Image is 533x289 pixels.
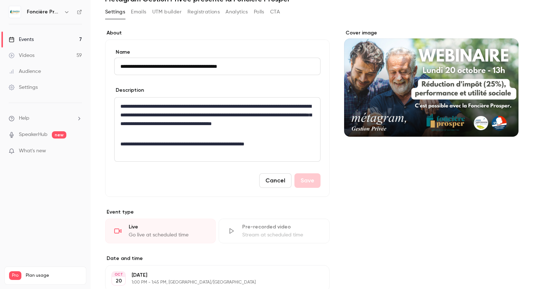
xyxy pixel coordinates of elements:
button: UTM builder [152,6,182,18]
div: LiveGo live at scheduled time [105,219,216,243]
div: Audience [9,68,41,75]
section: description [114,97,321,162]
span: new [52,131,66,139]
h6: Foncière Prosper [27,8,61,16]
img: Foncière Prosper [9,6,21,18]
p: 1:00 PM - 1:45 PM, [GEOGRAPHIC_DATA]/[GEOGRAPHIC_DATA] [132,280,291,285]
p: Event type [105,209,330,216]
iframe: Noticeable Trigger [73,148,82,154]
a: SpeakerHub [19,131,47,139]
div: OCT [112,272,125,277]
button: Emails [131,6,146,18]
li: help-dropdown-opener [9,115,82,122]
button: Cancel [259,173,292,188]
div: Pre-recorded videoStream at scheduled time [219,219,329,243]
div: Events [9,36,34,43]
p: [DATE] [132,272,291,279]
div: Go live at scheduled time [129,231,207,239]
button: Analytics [226,6,248,18]
div: Live [129,223,207,231]
section: Cover image [344,29,518,137]
p: 20 [116,277,122,285]
button: CTA [270,6,280,18]
span: Pro [9,271,21,280]
div: Stream at scheduled time [242,231,320,239]
label: Name [114,49,321,56]
label: Cover image [344,29,518,37]
button: Settings [105,6,125,18]
div: Pre-recorded video [242,223,320,231]
span: What's new [19,147,46,155]
span: Help [19,115,29,122]
div: editor [115,98,320,161]
label: Date and time [105,255,330,262]
button: Registrations [187,6,220,18]
button: Polls [254,6,264,18]
div: Settings [9,84,38,91]
div: Videos [9,52,34,59]
label: Description [114,87,144,94]
label: About [105,29,330,37]
span: Plan usage [26,273,82,278]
